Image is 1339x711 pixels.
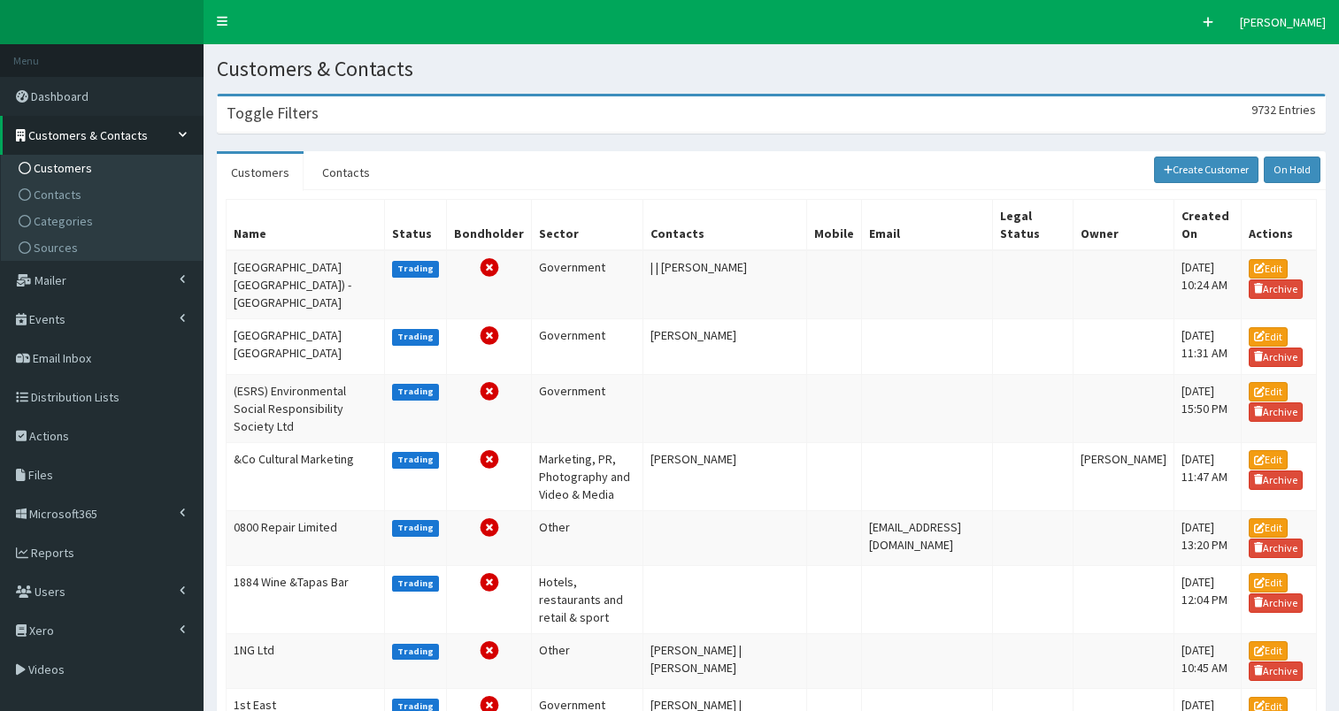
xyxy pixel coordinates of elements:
[227,374,385,442] td: (ESRS) Environmental Social Responsibility Society Ltd
[643,200,807,251] th: Contacts
[1249,518,1288,538] a: Edit
[227,510,385,565] td: 0800 Repair Limited
[35,272,66,288] span: Mailer
[1073,200,1174,251] th: Owner
[1249,470,1304,490] a: Archive
[227,105,319,121] h3: Toggle Filters
[1241,200,1316,251] th: Actions
[532,319,643,374] td: Government
[5,208,203,234] a: Categories
[28,467,53,483] span: Files
[35,584,65,600] span: Users
[217,154,304,191] a: Customers
[34,240,78,256] span: Sources
[227,633,385,688] td: 1NG Ltd
[392,520,440,536] label: Trading
[29,623,54,638] span: Xero
[33,350,91,366] span: Email Inbox
[227,565,385,633] td: 1884 Wine &Tapas Bar
[29,311,65,327] span: Events
[1249,327,1288,347] a: Edit
[1249,539,1304,558] a: Archive
[1249,661,1304,681] a: Archive
[1249,593,1304,613] a: Archive
[5,234,203,261] a: Sources
[1249,402,1304,422] a: Archive
[1154,157,1259,183] a: Create Customer
[643,319,807,374] td: [PERSON_NAME]
[1174,374,1241,442] td: [DATE] 15:50 PM
[1264,157,1320,183] a: On Hold
[217,57,1326,80] h1: Customers & Contacts
[384,200,447,251] th: Status
[1249,450,1288,470] a: Edit
[392,329,440,345] label: Trading
[532,200,643,251] th: Sector
[643,250,807,319] td: | | [PERSON_NAME]
[227,319,385,374] td: [GEOGRAPHIC_DATA] [GEOGRAPHIC_DATA]
[447,200,532,251] th: Bondholder
[227,442,385,510] td: &Co Cultural Marketing
[1249,279,1304,299] a: Archive
[308,154,384,191] a: Contacts
[392,576,440,592] label: Trading
[532,374,643,442] td: Government
[1249,348,1304,367] a: Archive
[31,545,74,561] span: Reports
[392,644,440,660] label: Trading
[1174,319,1241,374] td: [DATE] 11:31 AM
[862,200,993,251] th: Email
[34,213,93,229] span: Categories
[532,510,643,565] td: Other
[807,200,862,251] th: Mobile
[862,510,993,565] td: [EMAIL_ADDRESS][DOMAIN_NAME]
[1240,14,1326,30] span: [PERSON_NAME]
[1249,641,1288,661] a: Edit
[29,506,97,522] span: Microsoft365
[392,261,440,277] label: Trading
[532,250,643,319] td: Government
[1073,442,1174,510] td: [PERSON_NAME]
[643,633,807,688] td: [PERSON_NAME] | [PERSON_NAME]
[29,428,69,444] span: Actions
[1249,259,1288,279] a: Edit
[31,389,119,405] span: Distribution Lists
[28,661,65,677] span: Videos
[392,452,440,468] label: Trading
[227,200,385,251] th: Name
[1249,573,1288,592] a: Edit
[1174,633,1241,688] td: [DATE] 10:45 AM
[5,181,203,208] a: Contacts
[1279,102,1316,118] span: Entries
[532,442,643,510] td: Marketing, PR, Photography and Video & Media
[992,200,1073,251] th: Legal Status
[1174,250,1241,319] td: [DATE] 10:24 AM
[1174,442,1241,510] td: [DATE] 11:47 AM
[1251,102,1276,118] span: 9732
[28,127,148,143] span: Customers & Contacts
[34,160,92,176] span: Customers
[532,633,643,688] td: Other
[643,442,807,510] td: [PERSON_NAME]
[1174,200,1241,251] th: Created On
[227,250,385,319] td: [GEOGRAPHIC_DATA] [GEOGRAPHIC_DATA]) - [GEOGRAPHIC_DATA]
[392,384,440,400] label: Trading
[5,155,203,181] a: Customers
[31,88,88,104] span: Dashboard
[1249,382,1288,401] a: Edit
[1174,510,1241,565] td: [DATE] 13:20 PM
[1174,565,1241,633] td: [DATE] 12:04 PM
[34,187,81,203] span: Contacts
[532,565,643,633] td: Hotels, restaurants and retail & sport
